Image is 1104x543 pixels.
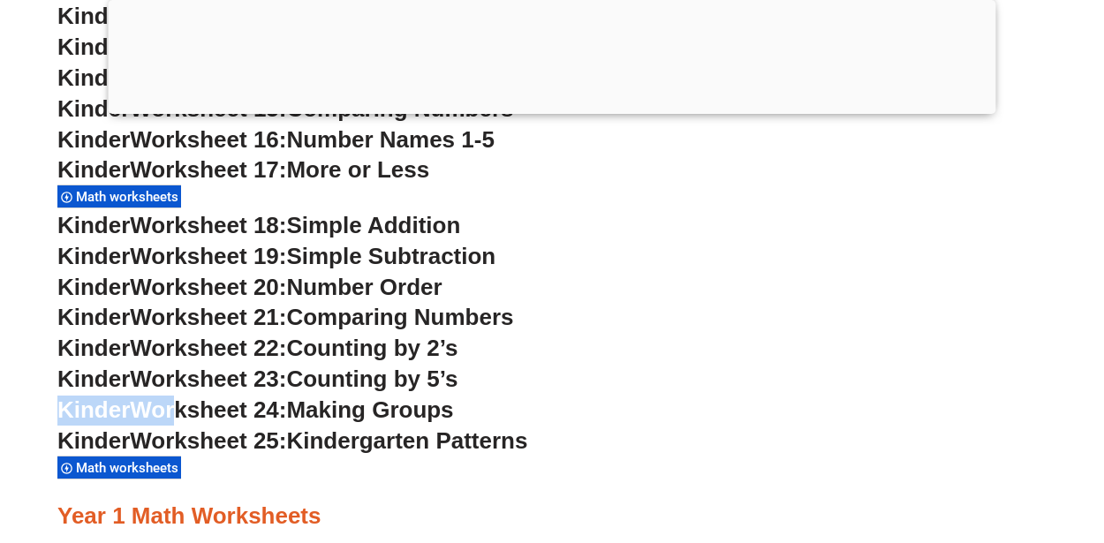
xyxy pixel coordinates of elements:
span: Kinder [57,34,130,60]
span: Kinder [57,212,130,238]
span: Simple Addition [286,212,460,238]
span: Comparing Numbers [286,95,513,122]
iframe: Chat Widget [812,343,1104,543]
span: Kinder [57,396,130,423]
span: Worksheet 16: [130,126,286,153]
span: Worksheet 22: [130,335,286,361]
span: Making Groups [286,396,453,423]
span: Number Order [286,274,442,300]
span: Worksheet 17: [130,156,286,183]
span: Simple Subtraction [286,243,495,269]
span: Kinder [57,156,130,183]
span: Worksheet 18: [130,212,286,238]
span: Kinder [57,126,130,153]
span: Kinder [57,335,130,361]
span: Number Names 1-5 [286,126,494,153]
span: Math worksheets [76,189,184,205]
h3: Year 1 Math Worksheets [57,502,1047,532]
span: More or Less [286,156,429,183]
div: Math worksheets [57,456,181,479]
div: Math worksheets [57,185,181,208]
span: Kinder [57,304,130,330]
span: Comparing Numbers [286,304,513,330]
span: Kinder [57,274,130,300]
span: Counting by 5’s [286,366,457,392]
span: Worksheet 25: [130,427,286,454]
span: Kinder [57,64,130,91]
span: Worksheet 20: [130,274,286,300]
span: Kindergarten Patterns [286,427,527,454]
span: Kinder [57,427,130,454]
span: Math worksheets [76,460,184,476]
span: Kinder [57,366,130,392]
span: Worksheet 24: [130,396,286,423]
span: Kinder [57,243,130,269]
span: Worksheet 21: [130,304,286,330]
span: Worksheet 19: [130,243,286,269]
span: Counting by 2’s [286,335,457,361]
span: Worksheet 15: [130,95,286,122]
span: Worksheet 23: [130,366,286,392]
span: Kinder [57,3,130,29]
span: Kinder [57,95,130,122]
